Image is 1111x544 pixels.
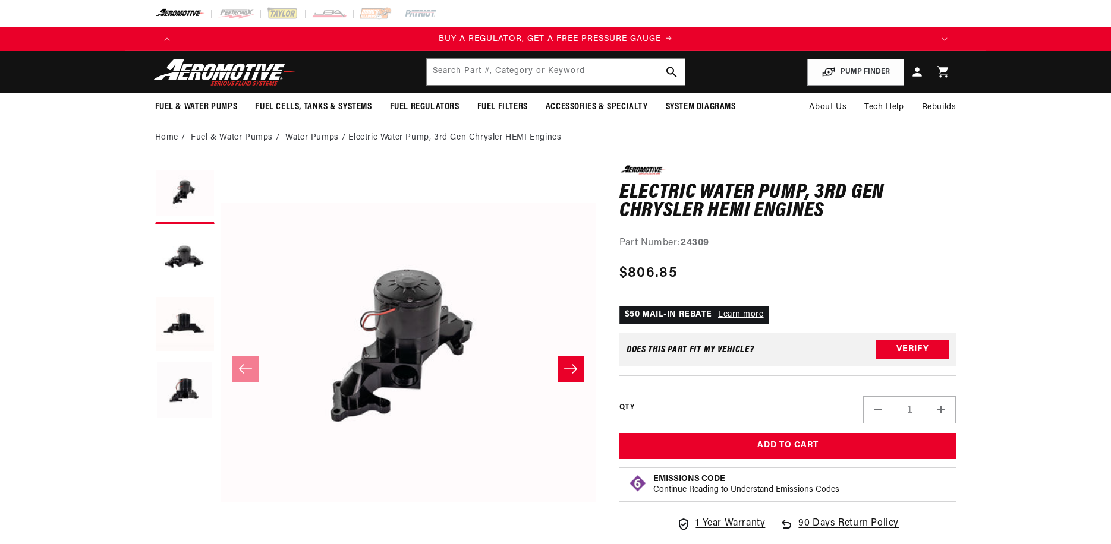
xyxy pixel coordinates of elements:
img: Aeromotive [150,58,299,86]
li: Electric Water Pump, 3rd Gen Chrysler HEMI Engines [348,131,561,144]
span: About Us [809,103,846,112]
a: Learn more [718,310,764,319]
a: Water Pumps [285,131,339,144]
summary: System Diagrams [657,93,745,121]
input: Search by Part Number, Category or Keyword [427,59,685,85]
img: Emissions code [628,474,647,493]
strong: Emissions Code [653,475,725,483]
span: Fuel Cells, Tanks & Systems [255,101,372,113]
a: BUY A REGULATOR, GET A FREE PRESSURE GAUGE [179,33,933,46]
a: 90 Days Return Policy [779,516,899,543]
button: Translation missing: en.sections.announcements.previous_announcement [155,27,179,51]
button: Slide right [558,356,584,382]
button: PUMP FINDER [807,59,904,86]
button: search button [659,59,685,85]
span: Accessories & Specialty [546,101,648,113]
a: Fuel & Water Pumps [191,131,273,144]
span: 1 Year Warranty [695,516,765,532]
span: 90 Days Return Policy [798,516,899,543]
summary: Rebuilds [913,93,965,122]
h1: Electric Water Pump, 3rd Gen Chrysler HEMI Engines [619,184,956,221]
a: Home [155,131,178,144]
button: Load image 4 in gallery view [155,361,215,420]
summary: Fuel & Water Pumps [146,93,247,121]
summary: Accessories & Specialty [537,93,657,121]
span: Fuel & Water Pumps [155,101,238,113]
button: Verify [876,340,949,359]
a: About Us [800,93,855,122]
span: Fuel Filters [477,101,528,113]
summary: Fuel Regulators [381,93,468,121]
span: BUY A REGULATOR, GET A FREE PRESSURE GAUGE [439,34,661,43]
p: $50 MAIL-IN REBATE [619,306,769,324]
button: Load image 1 in gallery view [155,165,215,224]
slideshow-component: Translation missing: en.sections.announcements.announcement_bar [125,27,986,51]
span: System Diagrams [666,101,736,113]
label: QTY [619,403,634,413]
summary: Fuel Cells, Tanks & Systems [246,93,380,121]
span: Fuel Regulators [390,101,459,113]
strong: 24309 [681,238,709,248]
div: Announcement [179,33,933,46]
button: Load image 3 in gallery view [155,296,215,355]
button: Load image 2 in gallery view [155,230,215,290]
button: Translation missing: en.sections.announcements.next_announcement [933,27,956,51]
span: $806.85 [619,262,677,284]
button: Slide left [232,356,259,382]
summary: Fuel Filters [468,93,537,121]
a: 1 Year Warranty [676,516,765,532]
button: Emissions CodeContinue Reading to Understand Emissions Codes [653,474,839,495]
nav: breadcrumbs [155,131,956,144]
span: Rebuilds [922,101,956,114]
div: Does This part fit My vehicle? [627,345,754,355]
summary: Tech Help [855,93,912,122]
div: 1 of 4 [179,33,933,46]
p: Continue Reading to Understand Emissions Codes [653,485,839,495]
div: Part Number: [619,236,956,251]
button: Add to Cart [619,433,956,460]
span: Tech Help [864,101,904,114]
